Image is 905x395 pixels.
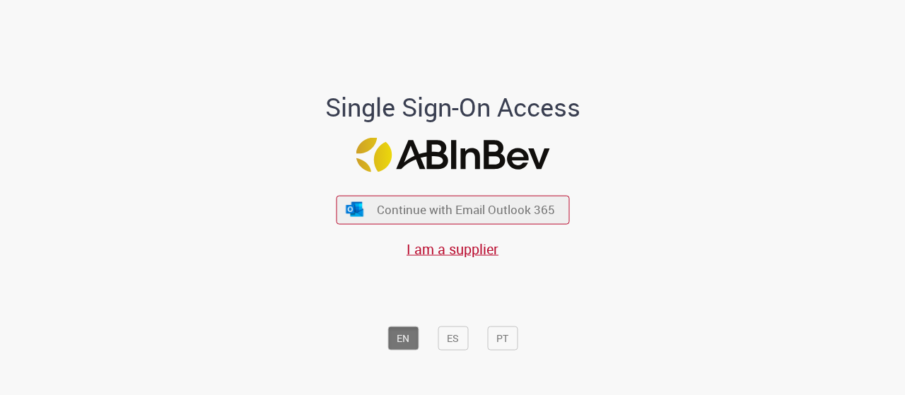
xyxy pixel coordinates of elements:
[377,201,555,218] span: Continue with Email Outlook 365
[356,138,549,172] img: Logo ABInBev
[387,326,419,350] button: EN
[345,202,365,217] img: ícone Azure/Microsoft 360
[257,93,649,121] h1: Single Sign-On Access
[407,239,498,258] a: I am a supplier
[438,326,468,350] button: ES
[336,195,569,224] button: ícone Azure/Microsoft 360 Continue with Email Outlook 365
[487,326,518,350] button: PT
